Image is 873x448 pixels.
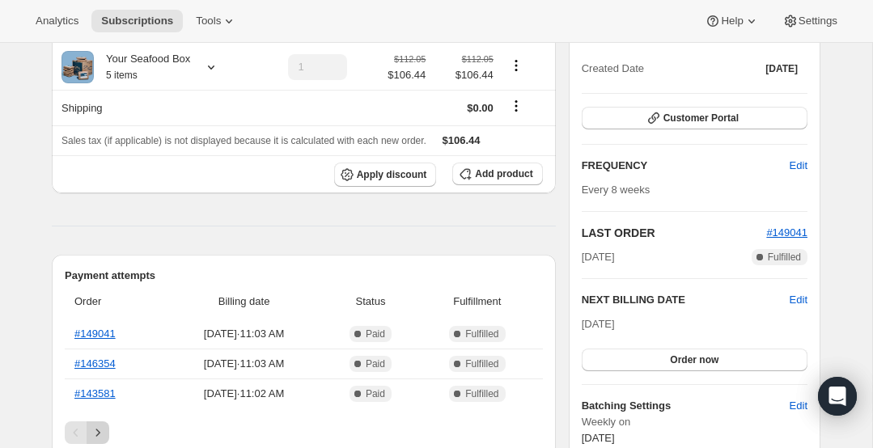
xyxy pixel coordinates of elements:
span: [DATE] [582,318,615,330]
img: product img [61,51,94,83]
a: #143581 [74,387,116,399]
button: Settings [773,10,847,32]
span: Tools [196,15,221,27]
th: Order [65,284,163,319]
span: $106.44 [443,134,481,146]
span: Fulfillment [422,294,533,310]
span: $106.44 [435,67,494,83]
button: Edit [780,153,817,179]
button: Customer Portal [582,107,807,129]
small: 5 items [106,70,138,81]
span: Paid [366,357,385,370]
span: Paid [366,387,385,400]
button: Order now [582,349,807,371]
small: $112.05 [394,54,426,64]
span: Paid [366,328,385,340]
span: [DATE] [765,62,798,75]
th: Shipping [52,90,255,125]
h6: Batching Settings [582,398,790,414]
span: Add product [475,167,532,180]
span: Subscriptions [101,15,173,27]
h2: Payment attempts [65,268,543,284]
span: Fulfilled [465,357,498,370]
span: Help [721,15,743,27]
span: Billing date [168,294,320,310]
span: Created Date [582,61,644,77]
span: [DATE] · 11:02 AM [168,386,320,402]
a: #149041 [766,226,807,239]
span: [DATE] [582,249,615,265]
span: [DATE] · 11:03 AM [168,356,320,372]
span: Apply discount [357,168,427,181]
span: Status [329,294,412,310]
button: Apply discount [334,163,437,187]
a: #149041 [74,328,116,340]
span: $0.00 [467,102,494,114]
button: [DATE] [756,57,807,80]
span: Sales tax (if applicable) is not displayed because it is calculated with each new order. [61,135,426,146]
button: Next [87,421,109,444]
button: Edit [780,393,817,419]
nav: Pagination [65,421,543,444]
span: Fulfilled [465,328,498,340]
button: Analytics [26,10,88,32]
span: $106.44 [388,67,426,83]
span: Fulfilled [768,251,801,264]
div: Open Intercom Messenger [818,377,857,416]
span: Fulfilled [465,387,498,400]
button: Subscriptions [91,10,183,32]
span: Weekly on [582,414,807,430]
span: Customer Portal [663,112,739,125]
span: Settings [799,15,837,27]
button: Add product [452,163,542,185]
button: #149041 [766,225,807,241]
div: Your Seafood Box [94,51,190,83]
span: [DATE] [582,432,615,444]
span: [DATE] · 11:03 AM [168,326,320,342]
button: Shipping actions [503,97,529,115]
span: Every 8 weeks [582,184,651,196]
button: Product actions [503,57,529,74]
small: $112.05 [462,54,494,64]
button: Help [695,10,769,32]
span: Order now [670,353,718,366]
span: Edit [790,158,807,174]
h2: FREQUENCY [582,158,790,174]
span: Analytics [36,15,78,27]
span: Edit [790,398,807,414]
h2: NEXT BILLING DATE [582,292,790,308]
h2: LAST ORDER [582,225,767,241]
button: Tools [186,10,247,32]
button: Edit [790,292,807,308]
a: #146354 [74,357,116,370]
